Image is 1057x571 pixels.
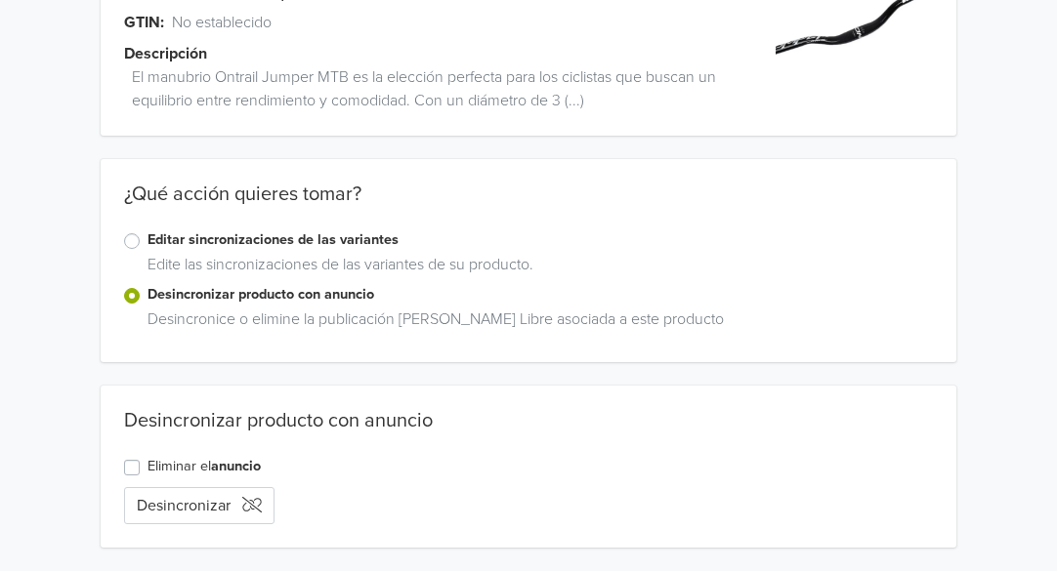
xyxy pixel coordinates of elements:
label: Desincronizar producto con anuncio [148,284,934,306]
span: GTIN: [124,11,164,34]
button: Desincronizar [124,487,275,524]
label: Eliminar el [148,456,261,477]
a: anuncio [211,458,261,474]
div: Desincronizar producto con anuncio [124,409,934,432]
span: Descripción [124,42,207,65]
div: Edite las sincronizaciones de las variantes de su producto. [140,253,934,284]
label: Editar sincronizaciones de las variantes [148,229,934,251]
div: Desincronice o elimine la publicación [PERSON_NAME] Libre asociada a este producto [140,307,934,339]
div: ¿Qué acción quieres tomar? [101,183,957,229]
span: El manubrio Ontrail Jumper MTB es la elección perfecta para los ciclistas que buscan un equilibri... [132,65,766,112]
span: No establecido [172,11,272,34]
